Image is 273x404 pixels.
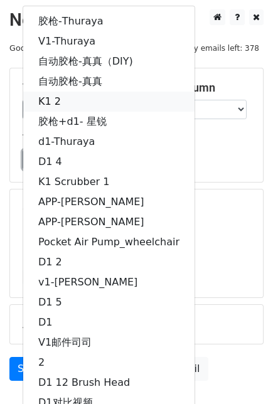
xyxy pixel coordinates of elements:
a: Daily emails left: 378 [174,43,264,53]
a: D1 4 [23,152,195,172]
a: 2 [23,353,195,373]
a: Pocket Air Pump_wheelchair [23,232,195,252]
a: 自动胶枪-真真 [23,72,195,92]
h2: New Campaign [9,9,264,31]
a: K1 2 [23,92,195,112]
a: d1-Thuraya [23,132,195,152]
a: APP-[PERSON_NAME] [23,212,195,232]
a: D1 [23,312,195,332]
a: APP-[PERSON_NAME] [23,192,195,212]
h5: Email column [146,81,251,95]
a: v1-[PERSON_NAME] [23,272,195,292]
iframe: Chat Widget [210,344,273,404]
a: D1 5 [23,292,195,312]
a: 自动胶枪-真真（DIY) [23,51,195,72]
a: 胶枪+d1- 星锐 [23,112,195,132]
span: Daily emails left: 378 [174,41,264,55]
a: 胶枪-Thuraya [23,11,195,31]
a: D1 12 Brush Head [23,373,195,393]
small: Google Sheet: [9,43,156,53]
a: K1 Scrubber 1 [23,172,195,192]
a: V1-Thuraya [23,31,195,51]
a: V1邮件司司 [23,332,195,353]
a: Send [9,357,51,381]
a: D1 2 [23,252,195,272]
